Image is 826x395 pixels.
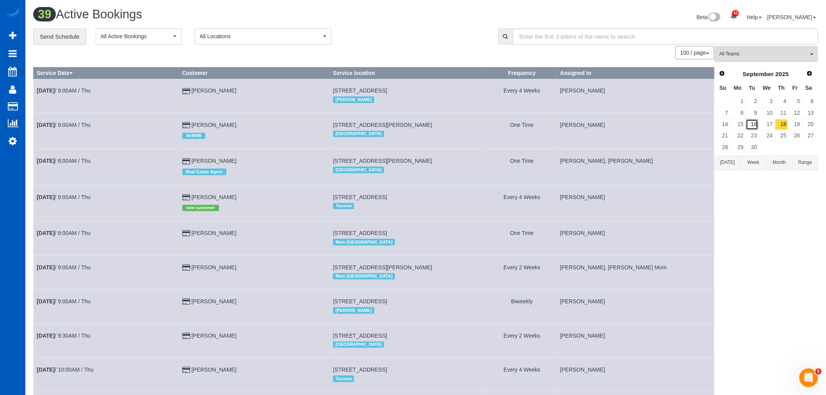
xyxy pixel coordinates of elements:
td: Service location [330,358,487,392]
td: Frequency [487,79,557,113]
td: Customer [179,290,330,324]
td: Frequency [487,113,557,149]
td: Schedule date [34,149,179,185]
div: Location [333,237,484,247]
td: Frequency [487,149,557,185]
td: Service location [330,255,487,289]
span: 2025 [776,71,789,77]
span: Monday [734,85,742,91]
span: Next [806,70,813,77]
td: Frequency [487,255,557,289]
a: [PERSON_NAME] [192,264,237,270]
a: 28 [716,142,730,153]
a: 2 [746,96,759,107]
iframe: Intercom live chat [799,368,818,387]
button: Week [741,155,766,170]
td: Customer [179,149,330,185]
span: Tacoma [333,375,354,382]
button: All Locations [195,28,331,44]
span: September [743,71,774,77]
a: 1 [730,96,745,107]
td: Schedule date [34,290,179,324]
a: Beta [697,14,721,20]
a: [DATE]/ 8:00AM / Thu [37,158,91,164]
a: 25 [775,131,788,141]
i: Credit Card Payment [182,195,190,200]
span: [STREET_ADDRESS] [333,87,387,94]
b: [DATE] [37,194,55,200]
td: Customer [179,221,330,255]
span: Saturday [806,85,812,91]
a: Prev [717,68,728,79]
td: Schedule date [34,324,179,358]
a: 15 [730,119,745,130]
nav: Pagination navigation [676,46,714,59]
span: All Active Bookings [101,32,171,40]
th: Service Date [34,68,179,79]
a: [DATE]/ 8:00AM / Thu [37,230,91,236]
i: Credit Card Payment [182,159,190,164]
b: [DATE] [37,367,55,373]
span: Friday [792,85,798,91]
div: Location [333,374,484,384]
td: Service location [330,185,487,221]
a: [DATE]/ 8:00AM / Thu [37,122,91,128]
td: Frequency [487,324,557,358]
b: [DATE] [37,298,55,304]
a: [PERSON_NAME] [192,194,237,200]
img: Automaid Logo [5,8,20,19]
span: 42 [732,10,739,16]
span: [STREET_ADDRESS] [333,333,387,339]
div: Location [333,165,484,175]
a: 8 [730,108,745,118]
span: Main [GEOGRAPHIC_DATA] [333,273,395,279]
td: Assigned to [557,221,714,255]
td: Frequency [487,290,557,324]
td: Schedule date [34,79,179,113]
a: 11 [775,108,788,118]
span: Prev [719,70,725,77]
td: Schedule date [34,221,179,255]
td: Assigned to [557,358,714,392]
b: [DATE] [37,230,55,236]
i: Credit Card Payment [182,231,190,236]
a: 26 [789,131,802,141]
span: 39 [33,7,56,21]
a: 13 [803,108,815,118]
div: Location [333,201,484,211]
b: [DATE] [37,333,55,339]
td: Schedule date [34,255,179,289]
span: Wednesday [763,85,771,91]
i: Credit Card Payment [182,265,190,270]
b: [DATE] [37,87,55,94]
a: [DATE]/ 9:30AM / Thu [37,333,91,339]
span: [STREET_ADDRESS] [333,298,387,304]
td: Assigned to [557,79,714,113]
td: Frequency [487,221,557,255]
div: Location [333,340,484,350]
b: [DATE] [37,264,55,270]
td: Customer [179,324,330,358]
a: 10 [759,108,774,118]
td: Customer [179,255,330,289]
a: [PERSON_NAME] [192,298,237,304]
b: [DATE] [37,122,55,128]
span: Sunday [719,85,726,91]
span: All Locations [200,32,321,40]
i: Credit Card Payment [182,89,190,94]
a: 17 [759,119,774,130]
button: All Active Bookings [96,28,182,44]
td: Frequency [487,185,557,221]
td: Customer [179,358,330,392]
td: Customer [179,113,330,149]
a: [PERSON_NAME] [767,14,816,20]
td: Service location [330,149,487,185]
a: 21 [716,131,730,141]
button: 100 / page [675,46,714,59]
span: AirBNB [182,133,205,139]
a: [PERSON_NAME] [192,158,237,164]
div: Location [333,94,484,105]
a: [DATE]/ 9:00AM / Thu [37,264,91,270]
